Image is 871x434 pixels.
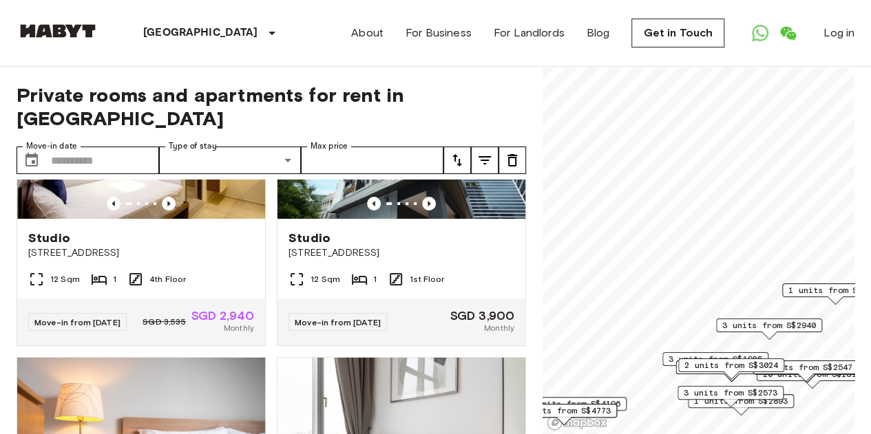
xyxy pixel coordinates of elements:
span: SGD 3,900 [450,310,514,322]
span: 1st Floor [410,273,444,285]
span: 12 Sqm [50,273,80,285]
button: Choose date [18,147,45,174]
span: 12 Sqm [311,273,340,285]
div: Map marker [511,404,617,425]
span: Studio [28,230,70,246]
a: About [351,25,384,41]
a: Marketing picture of unit SG-01-110-033-001Previous imagePrevious imageStudio[STREET_ADDRESS]12 S... [17,53,266,346]
label: Max price [311,140,348,152]
div: Map marker [675,360,786,382]
span: Move-in from [DATE] [34,317,120,327]
a: For Landlords [494,25,565,41]
span: Monthly [484,322,514,334]
div: Map marker [688,394,794,415]
a: Open WhatsApp [746,19,774,47]
button: tune [499,147,526,174]
button: Previous image [107,197,120,210]
button: tune [471,147,499,174]
button: Previous image [162,197,176,210]
span: 1 units from S$2547 [759,361,852,373]
span: SGD 3,535 [143,316,185,328]
span: Move-in from [DATE] [295,317,381,327]
div: Map marker [678,358,784,380]
span: 3 units from S$2573 [684,387,777,399]
label: Move-in date [26,140,77,152]
span: [STREET_ADDRESS] [28,246,254,260]
span: 4th Floor [149,273,186,285]
div: Map marker [662,352,768,373]
p: [GEOGRAPHIC_DATA] [143,25,258,41]
span: 1 units from S$2893 [694,395,788,407]
span: 1 units from S$4196 [527,398,620,410]
button: tune [443,147,471,174]
span: Private rooms and apartments for rent in [GEOGRAPHIC_DATA] [17,83,526,130]
a: For Business [406,25,472,41]
div: Map marker [716,318,822,340]
button: Previous image [422,197,436,210]
label: Type of stay [169,140,217,152]
div: Map marker [678,386,784,407]
div: Map marker [753,360,859,382]
button: Previous image [367,197,381,210]
a: Open WeChat [774,19,801,47]
span: 1 units from S$4773 [517,404,611,417]
span: 3 units from S$1985 [669,353,762,365]
span: Studio [288,230,330,246]
span: [STREET_ADDRESS] [288,246,514,260]
span: 2 units from S$3024 [684,359,778,371]
div: Map marker [521,397,627,418]
span: 1 [373,273,377,285]
img: Habyt [17,24,99,38]
a: Blog [587,25,610,41]
span: Monthly [224,322,254,334]
a: Get in Touch [631,19,724,47]
span: 1 [113,273,116,285]
a: Log in [823,25,854,41]
span: SGD 2,940 [191,310,254,322]
a: Marketing picture of unit SG-01-110-044_001Previous imagePrevious imageStudio[STREET_ADDRESS]12 S... [277,53,526,346]
span: 3 units from S$2940 [722,319,816,332]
